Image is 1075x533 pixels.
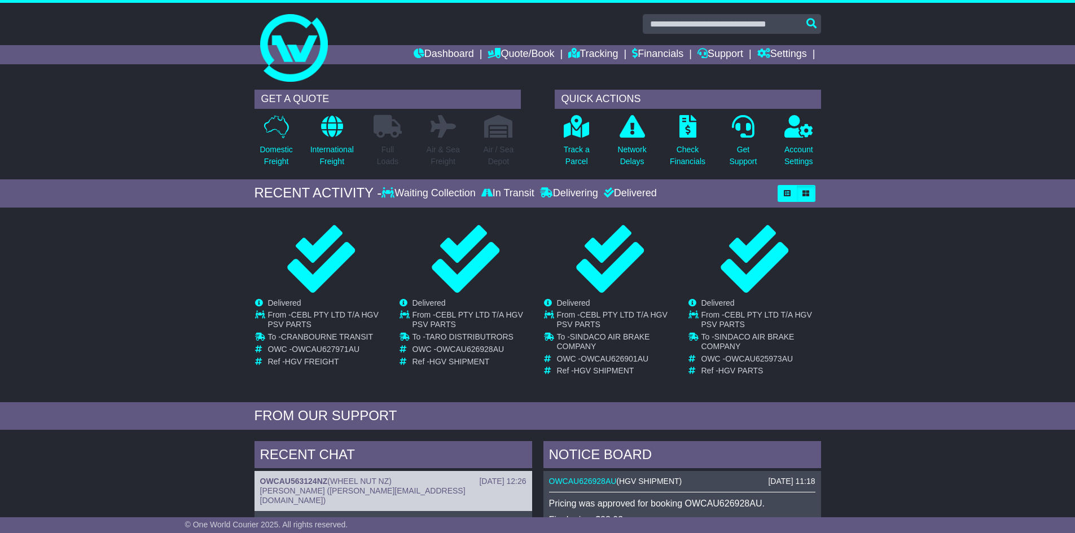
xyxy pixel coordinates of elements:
[555,90,821,109] div: QUICK ACTIONS
[285,357,339,366] span: HGV FREIGHT
[413,310,523,329] span: CEBL PTY LTD T/A HGV PSV PARTS
[632,45,683,64] a: Financials
[381,187,478,200] div: Waiting Collection
[697,45,743,64] a: Support
[260,477,328,486] a: OWCAU563124NZ
[259,114,293,174] a: DomesticFreight
[564,144,590,168] p: Track a Parcel
[729,114,757,174] a: GetSupport
[701,310,812,329] span: CEBL PTY LTD T/A HGV PSV PARTS
[292,345,359,354] span: OWCAU627971AU
[413,345,532,357] td: OWC -
[255,185,382,201] div: RECENT ACTIVITY -
[479,187,537,200] div: In Transit
[429,357,490,366] span: HGV SHIPMENT
[413,332,532,345] td: To -
[549,514,815,525] p: Final price: $23.93.
[268,298,301,307] span: Delivered
[701,298,735,307] span: Delivered
[701,332,795,351] span: SINDACO AIR BRAKE COMPANY
[757,45,807,64] a: Settings
[268,310,387,332] td: From -
[310,114,354,174] a: InternationalFreight
[557,332,650,351] span: SINDACO AIR BRAKE COMPANY
[701,354,820,367] td: OWC -
[568,45,618,64] a: Tracking
[701,366,820,376] td: Ref -
[557,354,676,367] td: OWC -
[617,144,646,168] p: Network Delays
[557,366,676,376] td: Ref -
[268,345,387,357] td: OWC -
[725,354,793,363] span: OWCAU625973AU
[669,114,706,174] a: CheckFinancials
[185,520,348,529] span: © One World Courier 2025. All rights reserved.
[427,144,460,168] p: Air & Sea Freight
[784,114,814,174] a: AccountSettings
[413,310,532,332] td: From -
[557,310,668,329] span: CEBL PTY LTD T/A HGV PSV PARTS
[543,441,821,472] div: NOTICE BOARD
[574,366,634,375] span: HGV SHIPMENT
[701,332,820,354] td: To -
[255,441,532,472] div: RECENT CHAT
[537,187,601,200] div: Delivering
[268,332,387,345] td: To -
[619,477,679,486] span: HGV SHIPMENT
[549,498,815,509] p: Pricing was approved for booking OWCAU626928AU.
[413,298,446,307] span: Delivered
[413,357,532,367] td: Ref -
[549,477,815,486] div: ( )
[268,310,379,329] span: CEBL PTY LTD T/A HGV PSV PARTS
[729,144,757,168] p: Get Support
[484,144,514,168] p: Air / Sea Depot
[414,45,474,64] a: Dashboard
[549,477,617,486] a: OWCAU626928AU
[374,144,402,168] p: Full Loads
[768,477,815,486] div: [DATE] 11:18
[260,477,526,486] div: ( )
[670,144,705,168] p: Check Financials
[479,477,526,486] div: [DATE] 12:26
[281,332,373,341] span: CRANBOURNE TRANSIT
[563,114,590,174] a: Track aParcel
[310,144,354,168] p: International Freight
[557,298,590,307] span: Delivered
[784,144,813,168] p: Account Settings
[330,477,389,486] span: WHEEL NUT NZ
[436,345,504,354] span: OWCAU626928AU
[557,310,676,332] td: From -
[601,187,657,200] div: Delivered
[255,408,821,424] div: FROM OUR SUPPORT
[260,144,292,168] p: Domestic Freight
[701,310,820,332] td: From -
[617,114,647,174] a: NetworkDelays
[260,486,466,505] span: [PERSON_NAME] ([PERSON_NAME][EMAIL_ADDRESS][DOMAIN_NAME])
[425,332,514,341] span: TARO DISTRIBUTRORS
[268,357,387,367] td: Ref -
[718,366,764,375] span: HGV PARTS
[557,332,676,354] td: To -
[488,45,554,64] a: Quote/Book
[581,354,648,363] span: OWCAU626901AU
[255,90,521,109] div: GET A QUOTE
